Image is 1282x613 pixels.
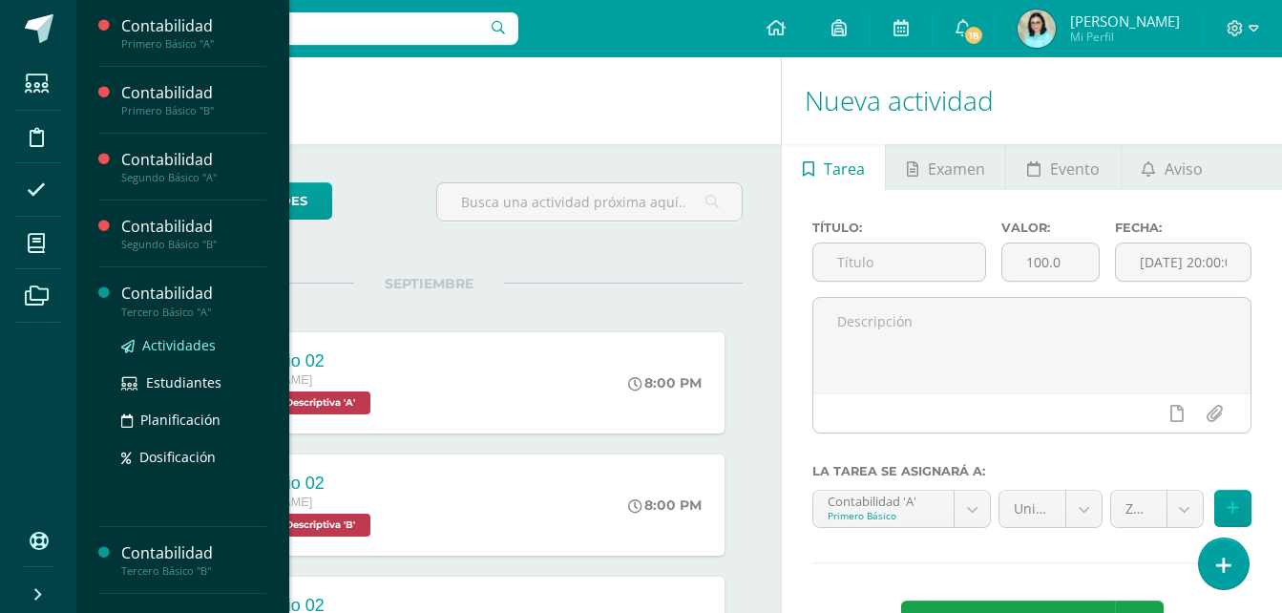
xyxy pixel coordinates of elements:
[121,238,266,251] div: Segundo Básico "B"
[1165,146,1203,192] span: Aviso
[121,82,266,104] div: Contabilidad
[628,497,702,514] div: 8:00 PM
[121,149,266,184] a: ContabilidadSegundo Básico "A"
[146,373,221,391] span: Estudiantes
[121,15,266,51] a: ContabilidadPrimero Básico "A"
[121,334,266,356] a: Actividades
[1122,144,1224,190] a: Aviso
[121,149,266,171] div: Contabilidad
[828,491,939,509] div: Contabilidad 'A'
[121,104,266,117] div: Primero Básico "B"
[628,374,702,391] div: 8:00 PM
[1111,491,1203,527] a: ZONA (100.0%)
[782,144,885,190] a: Tarea
[813,491,990,527] a: Contabilidad 'A'Primero Básico
[99,57,758,144] h1: Actividades
[824,146,865,192] span: Tarea
[89,12,518,45] input: Busca un usuario...
[214,474,375,494] div: Laboratorio 02
[1115,221,1251,235] label: Fecha:
[121,171,266,184] div: Segundo Básico "A"
[963,25,984,46] span: 18
[1002,243,1099,281] input: Puntos máximos
[928,146,985,192] span: Examen
[121,371,266,393] a: Estudiantes
[121,15,266,37] div: Contabilidad
[1050,146,1100,192] span: Evento
[1018,10,1056,48] img: 9b40464cb3c339ba35e574c8db1485a8.png
[121,306,266,319] div: Tercero Básico "A"
[354,275,504,292] span: SEPTIEMBRE
[142,336,216,354] span: Actividades
[805,57,1259,144] h1: Nueva actividad
[214,391,370,414] span: Estadística Descriptiva 'A'
[214,351,375,371] div: Laboratorio 02
[121,446,266,468] a: Dosificación
[828,509,939,522] div: Primero Básico
[121,283,266,305] div: Contabilidad
[812,221,986,235] label: Título:
[214,514,370,537] span: Estadística Descriptiva 'B'
[140,411,221,429] span: Planificación
[1014,491,1051,527] span: Unidad 4
[121,283,266,318] a: ContabilidadTercero Básico "A"
[813,243,985,281] input: Título
[121,216,266,251] a: ContabilidadSegundo Básico "B"
[121,409,266,431] a: Planificación
[1070,11,1180,31] span: [PERSON_NAME]
[886,144,1005,190] a: Examen
[139,448,216,466] span: Dosificación
[437,183,742,221] input: Busca una actividad próxima aquí...
[812,464,1251,478] label: La tarea se asignará a:
[1001,221,1100,235] label: Valor:
[1125,491,1152,527] span: ZONA (100.0%)
[1006,144,1120,190] a: Evento
[999,491,1102,527] a: Unidad 4
[1116,243,1250,281] input: Fecha de entrega
[121,37,266,51] div: Primero Básico "A"
[121,82,266,117] a: ContabilidadPrimero Básico "B"
[1070,29,1180,45] span: Mi Perfil
[121,216,266,238] div: Contabilidad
